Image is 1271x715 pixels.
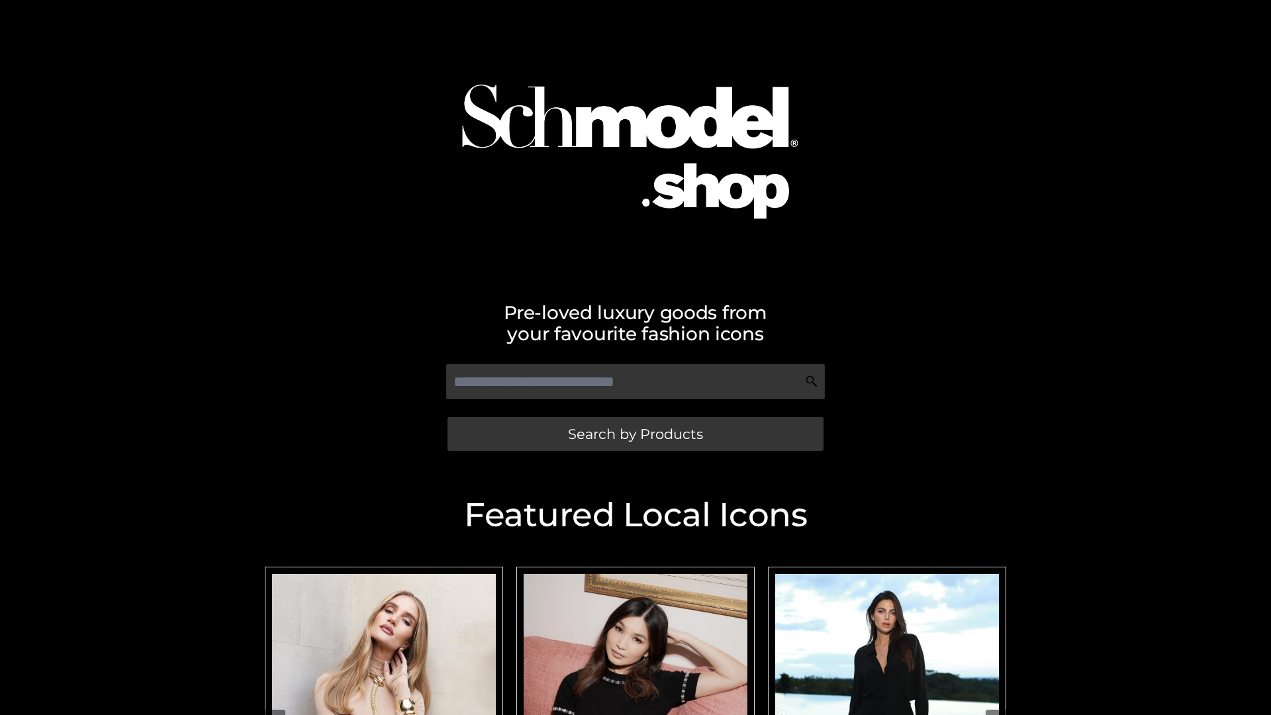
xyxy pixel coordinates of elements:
h2: Pre-loved luxury goods from your favourite fashion icons [258,302,1013,344]
img: Search Icon [805,375,818,388]
span: Search by Products [568,427,703,441]
h2: Featured Local Icons​ [258,499,1013,532]
a: Search by Products [447,417,824,451]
